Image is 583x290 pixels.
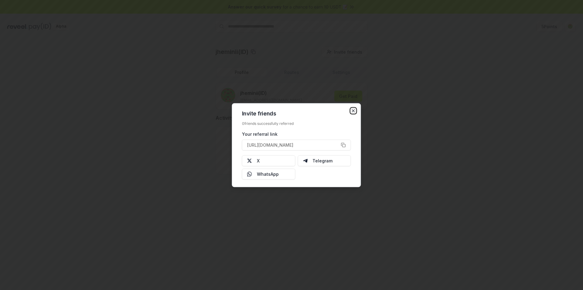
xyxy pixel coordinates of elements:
[242,131,351,137] div: Your referral link
[242,121,351,126] div: 0 friends successfully referred
[247,172,252,176] img: Whatsapp
[303,158,308,163] img: Telegram
[298,155,351,166] button: Telegram
[242,139,351,150] button: [URL][DOMAIN_NAME]
[247,142,293,148] span: [URL][DOMAIN_NAME]
[247,158,252,163] img: X
[242,155,295,166] button: X
[242,168,295,179] button: WhatsApp
[242,111,351,116] h2: Invite friends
